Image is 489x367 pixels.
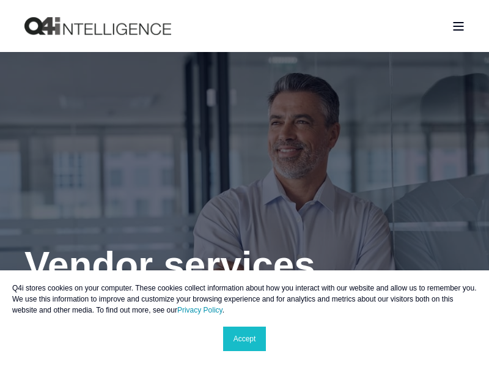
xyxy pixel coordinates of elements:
p: Q4i stores cookies on your computer. These cookies collect information about how you interact wit... [12,283,477,316]
a: Open Burger Menu [446,16,471,37]
a: Back to Home [24,17,171,35]
img: Q4intelligence, LLC logo [24,17,171,35]
a: Privacy Policy [177,306,222,314]
span: Vendor services [24,243,315,286]
a: Accept [223,327,267,351]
